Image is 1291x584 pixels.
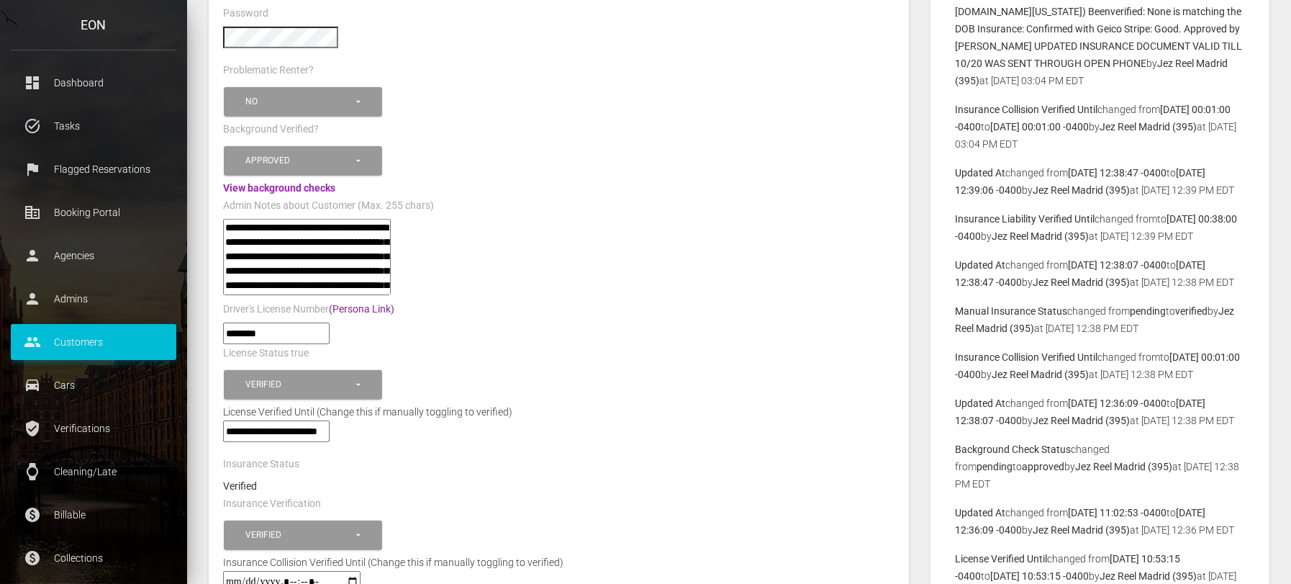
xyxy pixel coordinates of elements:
[1176,305,1208,317] b: verified
[11,151,176,187] a: flag Flagged Reservations
[956,349,1244,383] p: changed from to by at [DATE] 12:38 PM EDT
[223,480,257,492] strong: Verified
[956,305,1068,317] b: Manual Insurance Status
[11,65,176,101] a: dashboard Dashboard
[1023,461,1065,472] b: approved
[223,182,335,194] a: View background checks
[1033,524,1131,536] b: Jez Reel Madrid (395)
[1069,259,1167,271] b: [DATE] 12:38:07 -0400
[223,6,268,21] label: Password
[245,155,354,167] div: Approved
[956,397,1006,409] b: Updated At
[956,256,1244,291] p: changed from to by at [DATE] 12:38 PM EDT
[1033,415,1131,426] b: Jez Reel Madrid (395)
[977,461,1013,472] b: pending
[992,230,1090,242] b: Jez Reel Madrid (395)
[11,281,176,317] a: person Admins
[956,504,1244,539] p: changed from to by at [DATE] 12:36 PM EDT
[223,346,309,361] label: License Status true
[22,504,166,526] p: Billable
[956,441,1244,493] p: changed from to by at [DATE] 12:38 PM EDT
[22,418,166,439] p: Verifications
[224,87,382,117] button: No
[212,403,905,421] div: License Verified Until (Change this if manually toggling to verified)
[22,72,166,94] p: Dashboard
[223,457,299,472] label: Insurance Status
[11,410,176,446] a: verified_user Verifications
[22,547,166,569] p: Collections
[245,96,354,108] div: No
[11,194,176,230] a: corporate_fare Booking Portal
[956,213,1095,225] b: Insurance Liability Verified Until
[11,238,176,274] a: person Agencies
[22,288,166,310] p: Admins
[11,454,176,490] a: watch Cleaning/Late
[11,497,176,533] a: paid Billable
[1100,121,1197,132] b: Jez Reel Madrid (395)
[22,331,166,353] p: Customers
[956,101,1244,153] p: changed from to by at [DATE] 03:04 PM EDT
[223,122,319,137] label: Background Verified?
[956,444,1072,455] b: Background Check Status
[11,324,176,360] a: people Customers
[956,259,1006,271] b: Updated At
[223,63,314,78] label: Problematic Renter?
[956,164,1244,199] p: changed from to by at [DATE] 12:39 PM EDT
[1033,184,1131,196] b: Jez Reel Madrid (395)
[224,370,382,400] button: Verified
[245,379,354,391] div: Verified
[991,570,1090,582] b: [DATE] 10:53:15 -0400
[11,108,176,144] a: task_alt Tasks
[223,302,394,317] label: Driver's License Number
[956,351,1098,363] b: Insurance Collision Verified Until
[22,461,166,482] p: Cleaning/Late
[11,367,176,403] a: drive_eta Cars
[1100,570,1197,582] b: Jez Reel Madrid (395)
[1069,167,1167,179] b: [DATE] 12:38:47 -0400
[22,374,166,396] p: Cars
[1076,461,1173,472] b: Jez Reel Madrid (395)
[22,115,166,137] p: Tasks
[956,395,1244,429] p: changed from to by at [DATE] 12:38 PM EDT
[956,302,1244,337] p: changed from to by at [DATE] 12:38 PM EDT
[223,497,321,511] label: Insurance Verification
[212,554,574,571] div: Insurance Collision Verified Until (Change this if manually toggling to verified)
[224,146,382,176] button: Approved
[245,529,354,542] div: Verified
[22,158,166,180] p: Flagged Reservations
[992,369,1090,380] b: Jez Reel Madrid (395)
[956,507,1006,518] b: Updated At
[991,121,1090,132] b: [DATE] 00:01:00 -0400
[223,199,434,213] label: Admin Notes about Customer (Max. 255 chars)
[224,521,382,550] button: Verified
[956,210,1244,245] p: changed from to by at [DATE] 12:39 PM EDT
[329,303,394,315] a: (Persona Link)
[956,104,1098,115] b: Insurance Collision Verified Until
[1131,305,1167,317] b: pending
[1069,507,1167,518] b: [DATE] 11:02:53 -0400
[11,540,176,576] a: paid Collections
[22,202,166,223] p: Booking Portal
[1033,277,1131,288] b: Jez Reel Madrid (395)
[22,245,166,266] p: Agencies
[1069,397,1167,409] b: [DATE] 12:36:09 -0400
[956,167,1006,179] b: Updated At
[956,553,1048,565] b: License Verified Until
